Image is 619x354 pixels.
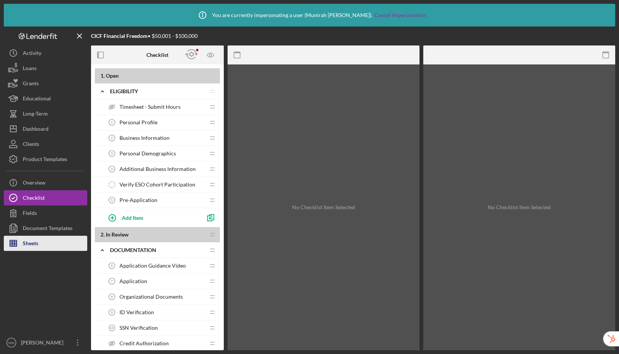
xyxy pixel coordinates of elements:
[23,91,51,108] div: Educational
[4,121,87,136] button: Dashboard
[119,197,157,203] span: Pre-Application
[4,221,87,236] button: Document Templates
[110,247,205,253] div: Documentation
[4,61,87,76] button: Loans
[292,204,355,210] div: No Checklist Item Selected
[102,210,201,225] button: Add Item
[202,47,219,64] button: Preview as
[119,135,170,141] span: Business Information
[119,182,195,188] span: Verify ESO Cohort Participation
[119,119,157,125] span: Personal Profile
[23,61,36,78] div: Loans
[119,278,147,284] span: Application
[23,190,45,207] div: Checklist
[106,231,129,238] span: In Review
[111,198,113,202] tspan: 5
[101,72,105,79] span: 1 .
[119,309,154,315] span: ID Verification
[122,210,143,225] div: Add Item
[119,166,196,172] span: Additional Business Information
[23,175,46,192] div: Overview
[4,106,87,121] button: Long-Term
[111,310,113,314] tspan: 9
[488,204,551,210] div: No Checklist Item Selected
[111,121,113,124] tspan: 1
[119,263,186,269] span: Application Guidance Video
[4,236,87,251] button: Sheets
[111,264,113,268] tspan: 6
[111,295,113,299] tspan: 8
[91,33,198,39] div: • $50,001 - $100,000
[19,335,68,352] div: [PERSON_NAME]
[4,335,87,350] button: MM[PERSON_NAME]
[101,231,105,238] span: 2 .
[23,121,49,138] div: Dashboard
[111,136,113,140] tspan: 2
[23,152,67,169] div: Product Templates
[119,104,181,110] span: Timesheet - Submit Hours
[23,45,41,63] div: Activity
[4,45,87,61] button: Activity
[110,88,205,94] div: Eligibility
[119,294,183,300] span: Organizational Documents
[91,33,148,39] b: CICF Financial Freedom
[111,279,113,283] tspan: 7
[106,72,119,79] span: Open
[23,136,39,154] div: Clients
[4,205,87,221] button: Fields
[193,6,426,25] div: You are currently impersonating a user ( Munirah [PERSON_NAME] ).
[119,325,158,331] span: SSN Verification
[119,340,169,346] span: Credit Authorization
[23,205,37,222] div: Fields
[8,341,14,345] text: MM
[23,221,72,238] div: Document Templates
[4,190,87,205] button: Checklist
[4,91,87,106] button: Educational
[119,150,176,157] span: Personal Demographics
[23,106,48,123] div: Long-Term
[23,236,38,253] div: Sheets
[111,167,113,171] tspan: 4
[4,136,87,152] button: Clients
[146,52,168,58] b: Checklist
[374,12,426,18] a: Cancel Impersonation
[23,76,39,93] div: Grants
[4,152,87,167] button: Product Templates
[4,76,87,91] button: Grants
[110,326,114,330] tspan: 10
[4,175,87,190] button: Overview
[111,152,113,155] tspan: 3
